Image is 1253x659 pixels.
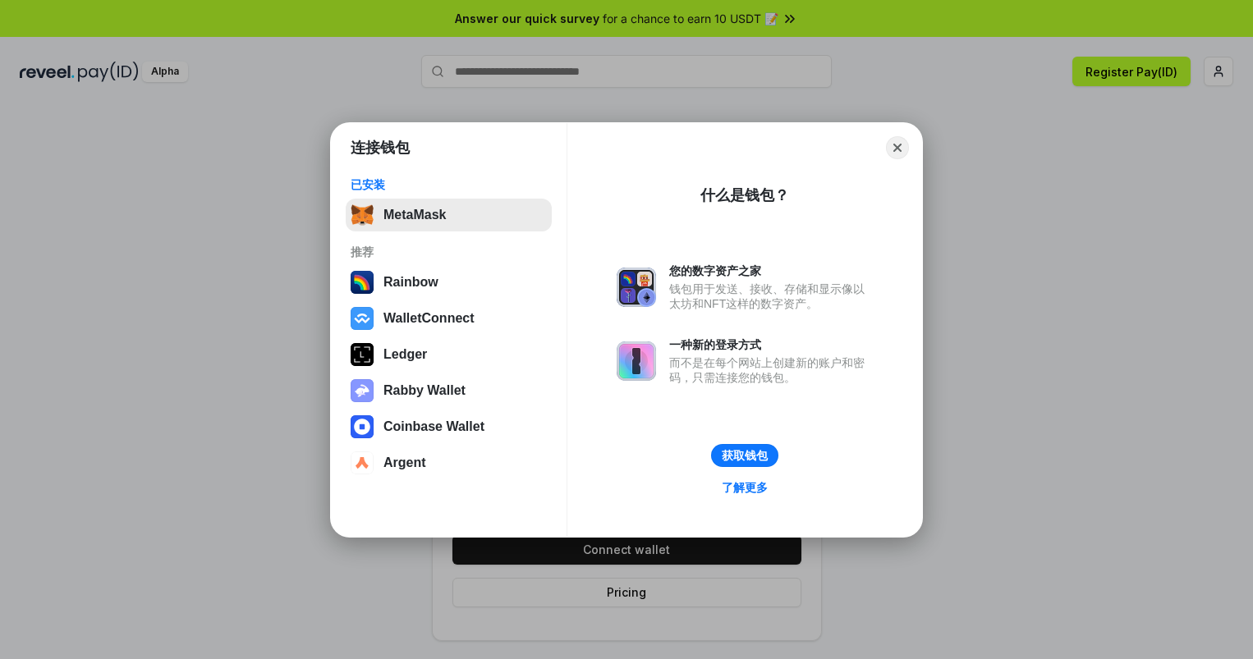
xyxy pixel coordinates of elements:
img: svg+xml,%3Csvg%20width%3D%2228%22%20height%3D%2228%22%20viewBox%3D%220%200%2028%2028%22%20fill%3D... [351,307,374,330]
img: svg+xml,%3Csvg%20width%3D%2228%22%20height%3D%2228%22%20viewBox%3D%220%200%2028%2028%22%20fill%3D... [351,415,374,438]
div: 了解更多 [722,480,768,495]
div: 获取钱包 [722,448,768,463]
div: 您的数字资产之家 [669,263,873,278]
div: Coinbase Wallet [383,419,484,434]
div: 一种新的登录方式 [669,337,873,352]
div: Rabby Wallet [383,383,466,398]
img: svg+xml,%3Csvg%20xmlns%3D%22http%3A%2F%2Fwww.w3.org%2F2000%2Fsvg%22%20width%3D%2228%22%20height%3... [351,343,374,366]
div: Ledger [383,347,427,362]
div: 钱包用于发送、接收、存储和显示像以太坊和NFT这样的数字资产。 [669,281,873,311]
div: 而不是在每个网站上创建新的账户和密码，只需连接您的钱包。 [669,355,873,385]
button: WalletConnect [346,302,552,335]
div: 推荐 [351,245,547,259]
div: 什么是钱包？ [700,185,789,205]
button: Ledger [346,338,552,371]
button: Rainbow [346,266,552,299]
img: svg+xml,%3Csvg%20xmlns%3D%22http%3A%2F%2Fwww.w3.org%2F2000%2Fsvg%22%20fill%3D%22none%22%20viewBox... [617,341,656,381]
div: Rainbow [383,275,438,290]
button: Rabby Wallet [346,374,552,407]
button: MetaMask [346,199,552,231]
h1: 连接钱包 [351,138,410,158]
button: Close [886,136,909,159]
button: Coinbase Wallet [346,410,552,443]
img: svg+xml,%3Csvg%20xmlns%3D%22http%3A%2F%2Fwww.w3.org%2F2000%2Fsvg%22%20fill%3D%22none%22%20viewBox... [351,379,374,402]
button: 获取钱包 [711,444,778,467]
img: svg+xml,%3Csvg%20fill%3D%22none%22%20height%3D%2233%22%20viewBox%3D%220%200%2035%2033%22%20width%... [351,204,374,227]
button: Argent [346,446,552,479]
img: svg+xml,%3Csvg%20xmlns%3D%22http%3A%2F%2Fwww.w3.org%2F2000%2Fsvg%22%20fill%3D%22none%22%20viewBox... [617,268,656,307]
img: svg+xml,%3Csvg%20width%3D%2228%22%20height%3D%2228%22%20viewBox%3D%220%200%2028%2028%22%20fill%3D... [351,451,374,474]
div: WalletConnect [383,311,475,326]
img: svg+xml,%3Csvg%20width%3D%22120%22%20height%3D%22120%22%20viewBox%3D%220%200%20120%20120%22%20fil... [351,271,374,294]
a: 了解更多 [712,477,778,498]
div: Argent [383,455,426,470]
div: MetaMask [383,208,446,222]
div: 已安装 [351,177,547,192]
